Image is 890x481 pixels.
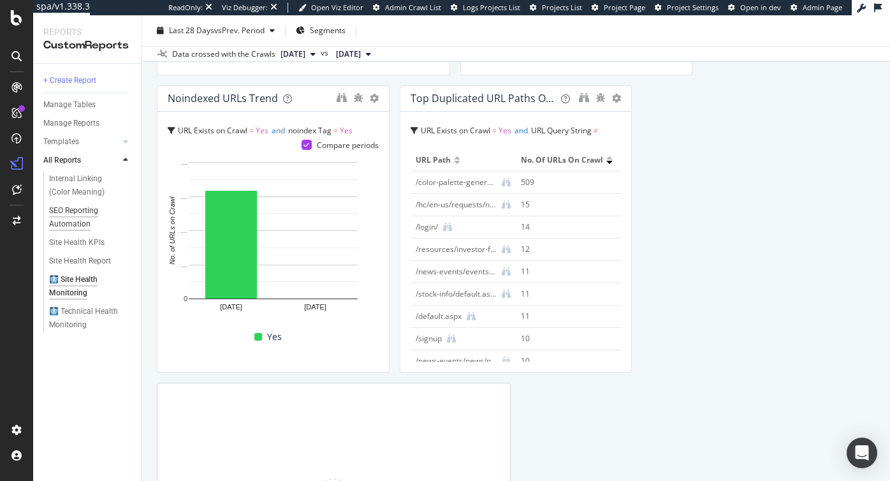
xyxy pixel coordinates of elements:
[43,98,96,112] div: Manage Tables
[542,3,582,12] span: Projects List
[43,135,79,149] div: Templates
[43,154,119,167] a: All Reports
[531,125,592,136] span: URL Query String
[291,20,351,41] button: Segments
[49,236,105,249] div: Site Health KPIs
[49,204,132,231] a: SEO Reporting Automation
[220,303,242,311] text: [DATE]
[298,3,363,13] a: Open Viz Editor
[311,3,363,12] span: Open Viz Editor
[492,125,497,136] span: =
[275,47,321,62] button: [DATE]
[157,85,390,373] div: Noindexed URLs TrendURL Exists on Crawl = Yesandnoindex Tag = YesCompare periodsA chart.Yes
[172,48,275,60] div: Data crossed with the Crawls
[521,244,606,255] div: 12
[249,125,254,136] span: =
[592,3,645,13] a: Project Page
[288,125,332,136] span: noindex Tag
[463,3,520,12] span: Logs Projects List
[43,117,132,130] a: Manage Reports
[416,199,497,211] div: /hc/en-us/requests/new
[304,303,326,311] text: [DATE]
[43,38,131,53] div: CustomReports
[49,236,132,249] a: Site Health KPIs
[411,143,855,154] span: (?:page|pg|p|offset|start|startIndex|startRow|startrow|Nao|n|pageno|pagenumber|pagenum|pnum|paged...
[43,117,99,130] div: Manage Reports
[373,3,441,13] a: Admin Crawl List
[847,438,877,468] div: Open Intercom Messenger
[43,74,96,87] div: + Create Report
[267,329,282,344] span: Yes
[43,98,132,112] a: Manage Tables
[222,3,268,13] div: Viz Debugger:
[49,305,132,332] a: 🩻 Technical Health Monitoring
[340,125,353,136] span: Yes
[416,244,497,255] div: /resources/investor-faqs/default.aspx
[49,255,132,268] a: Site Health Report
[521,311,606,322] div: 11
[499,125,511,136] span: Yes
[416,221,438,233] div: /login/
[521,221,606,233] div: 14
[281,48,305,60] span: 2025 Oct. 4th
[521,355,606,367] div: 10
[385,3,441,12] span: Admin Crawl List
[49,172,132,199] a: Internal Linking (Color Meaning)
[740,3,781,12] span: Open in dev
[317,140,379,151] div: Compare periods
[416,266,497,277] div: /news-events/events-and-presentations/event-details/2025/Figma-Q2-2025-Earnings-Call/default.aspx
[49,273,132,300] a: 🩻 Site Health Monitoring
[178,125,247,136] span: URL Exists on Crawl
[514,125,528,136] span: and
[416,154,451,166] span: URL Path
[180,261,187,269] text: …
[416,311,462,322] div: /default.aspx
[168,92,278,105] div: Noindexed URLs Trend
[521,154,603,166] span: No. of URLs on Crawl
[521,333,606,344] div: 10
[168,156,379,327] svg: A chart.
[521,266,606,277] div: 11
[310,25,346,36] span: Segments
[168,196,176,264] text: No. of URLs on Crawl
[521,288,606,300] div: 11
[272,125,285,136] span: and
[49,255,111,268] div: Site Health Report
[168,3,203,13] div: ReadOnly:
[416,288,497,300] div: /stock-info/default.aspx
[333,125,338,136] span: =
[411,92,557,105] div: Top Duplicated URL Paths on Crawl
[43,154,81,167] div: All Reports
[803,3,842,12] span: Admin Page
[416,355,497,367] div: /news-events/news/news-details/2025/Figma-Announces-Second-Quarter-2025-Financial-Results/default...
[521,199,606,211] div: 15
[353,93,363,102] div: bug
[451,3,520,13] a: Logs Projects List
[655,3,719,13] a: Project Settings
[256,125,268,136] span: Yes
[152,20,280,41] button: Last 28 DaysvsPrev. Period
[667,3,719,12] span: Project Settings
[336,48,361,60] span: 2025 Sep. 6th
[49,305,123,332] div: 🩻 Technical Health Monitoring
[595,93,606,102] div: bug
[594,125,598,136] span: ≠
[180,193,187,200] text: …
[400,85,632,373] div: Top Duplicated URL Paths on CrawlURL Exists on Crawl = YesandURL Query String ≠ (?:page|pg|p|offs...
[421,125,490,136] span: URL Exists on Crawl
[43,26,131,38] div: Reports
[521,177,606,188] div: 509
[728,3,781,13] a: Open in dev
[416,333,442,344] div: /signup
[180,158,187,166] text: …
[184,295,187,302] text: 0
[530,3,582,13] a: Projects List
[169,25,214,36] span: Last 28 Days
[49,273,122,300] div: 🩻 Site Health Monitoring
[791,3,842,13] a: Admin Page
[321,47,331,59] span: vs
[180,226,187,234] text: …
[579,93,589,103] div: binoculars
[604,3,645,12] span: Project Page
